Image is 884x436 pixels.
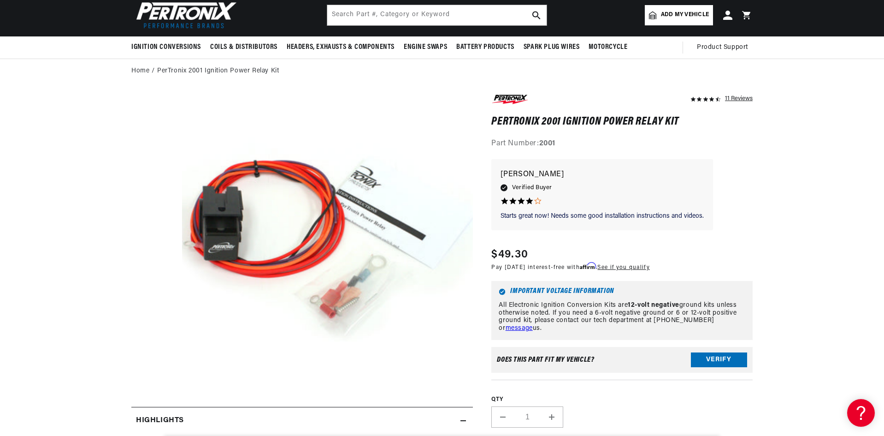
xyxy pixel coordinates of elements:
span: Motorcycle [589,42,627,52]
div: Does This part fit My vehicle? [497,356,594,364]
h2: Highlights [136,415,184,427]
a: Add my vehicle [645,5,713,25]
span: Engine Swaps [404,42,447,52]
span: Verified Buyer [512,183,552,193]
nav: breadcrumbs [131,66,753,76]
span: Headers, Exhausts & Components [287,42,395,52]
div: 11 Reviews [725,93,753,104]
span: Spark Plug Wires [524,42,580,52]
a: PerTronix 2001 Ignition Power Relay Kit [157,66,279,76]
p: Pay [DATE] interest-free with . [491,263,649,272]
summary: Coils & Distributors [206,36,282,58]
summary: Headers, Exhausts & Components [282,36,399,58]
h6: Important Voltage Information [499,288,745,295]
summary: Motorcycle [584,36,632,58]
strong: 12-volt negative [628,302,679,309]
a: message [506,325,533,332]
span: Affirm [580,263,596,269]
summary: Ignition Conversions [131,36,206,58]
span: Ignition Conversions [131,42,201,52]
button: Verify [691,352,747,367]
summary: Engine Swaps [399,36,452,58]
span: Add my vehicle [661,11,709,19]
p: All Electronic Ignition Conversion Kits are ground kits unless otherwise noted. If you need a 6-v... [499,302,745,333]
summary: Spark Plug Wires [519,36,584,58]
a: Home [131,66,149,76]
strong: 2001 [539,140,555,147]
h1: PerTronix 2001 Ignition Power Relay Kit [491,117,753,126]
a: See if you qualify - Learn more about Affirm Financing (opens in modal) [597,265,649,270]
label: QTY [491,396,753,404]
summary: Product Support [697,36,753,59]
span: Battery Products [456,42,514,52]
input: Search Part #, Category or Keyword [327,5,547,25]
p: Starts great now! Needs some good installation instructions and videos. [501,212,704,221]
media-gallery: Gallery Viewer [131,93,473,388]
span: $49.30 [491,246,528,263]
div: Part Number: [491,138,753,150]
summary: Highlights [131,407,473,434]
p: [PERSON_NAME] [501,168,704,181]
span: Product Support [697,42,748,53]
button: search button [526,5,547,25]
span: Coils & Distributors [210,42,277,52]
summary: Battery Products [452,36,519,58]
